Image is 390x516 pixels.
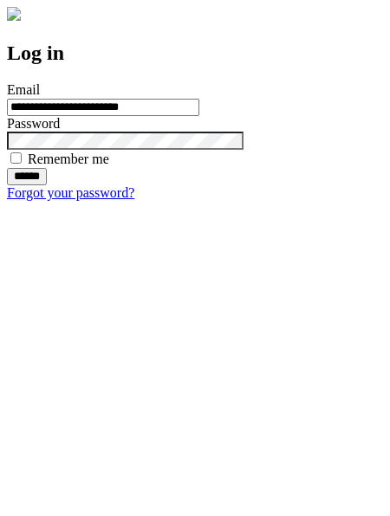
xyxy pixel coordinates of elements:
[7,7,21,21] img: logo-4e3dc11c47720685a147b03b5a06dd966a58ff35d612b21f08c02c0306f2b779.png
[7,116,60,131] label: Password
[7,42,383,65] h2: Log in
[7,82,40,97] label: Email
[7,185,134,200] a: Forgot your password?
[28,152,109,166] label: Remember me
